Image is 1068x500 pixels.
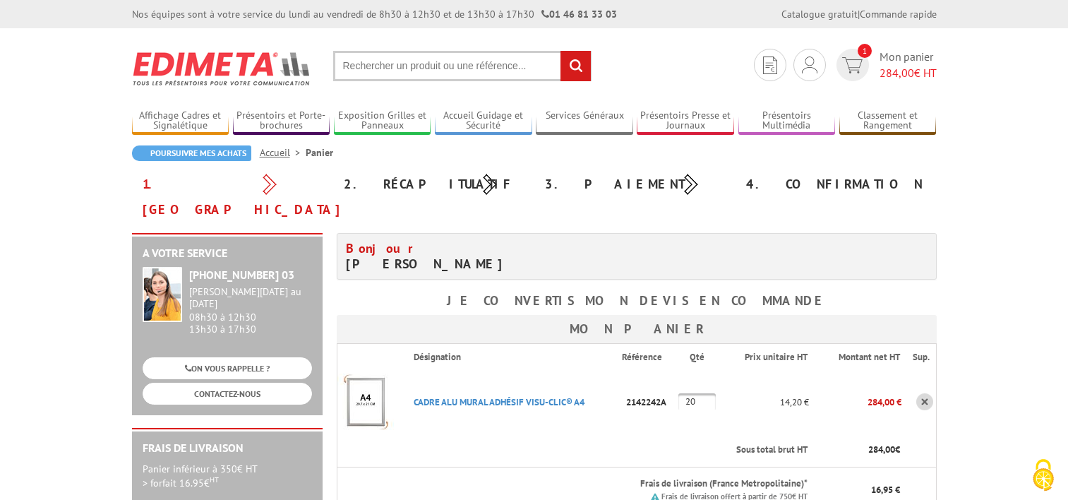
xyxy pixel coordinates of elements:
[143,442,312,455] h2: Frais de Livraison
[346,241,626,272] h4: [PERSON_NAME]
[809,390,901,415] p: 284,00 €
[402,343,621,370] th: Désignation
[233,109,330,133] a: Présentoirs et Porte-brochures
[143,462,312,490] p: Panier inférieur à 350€ HT
[820,444,900,457] p: €
[622,351,677,364] p: Référence
[447,292,827,309] b: Je convertis mon devis en commande
[143,247,312,260] h2: A votre service
[337,315,937,343] h3: Mon panier
[306,145,333,160] li: Panier
[132,7,617,21] div: Nos équipes sont à votre service du lundi au vendredi de 8h30 à 12h30 et de 13h30 à 17h30
[839,109,937,133] a: Classement et Rangement
[858,44,872,58] span: 1
[260,146,306,159] a: Accueil
[842,57,863,73] img: devis rapide
[143,383,312,405] a: CONTACTEZ-NOUS
[880,65,937,81] span: € HT
[143,267,182,322] img: widget-service.jpg
[880,49,937,81] span: Mon panier
[346,240,421,256] span: Bonjour
[210,475,219,484] sup: HT
[132,145,251,161] a: Poursuivre mes achats
[736,172,937,197] div: 4. Confirmation
[678,343,721,370] th: Qté
[733,351,808,364] p: Prix unitaire HT
[868,444,895,456] span: 284,00
[560,51,591,81] input: rechercher
[337,374,394,430] img: CADRE ALU MURAL ADHéSIF VISU-CLIC® A4
[414,477,808,491] p: Frais de livraison (France Metropolitaine)*
[1019,452,1068,500] button: Cookies (fenêtre modale)
[189,268,294,282] strong: [PHONE_NUMBER] 03
[132,42,312,95] img: Edimeta
[763,56,777,74] img: devis rapide
[871,484,900,496] span: 16,95 €
[781,8,858,20] a: Catalogue gratuit
[402,434,809,467] th: Sous total brut HT
[143,477,219,489] span: > forfait 16.95€
[860,8,937,20] a: Commande rapide
[781,7,937,21] div: |
[901,343,936,370] th: Sup.
[132,172,333,222] div: 1. [GEOGRAPHIC_DATA]
[536,109,633,133] a: Services Généraux
[132,109,229,133] a: Affichage Cadres et Signalétique
[189,286,312,335] div: 08h30 à 12h30 13h30 à 17h30
[1026,458,1061,493] img: Cookies (fenêtre modale)
[189,286,312,310] div: [PERSON_NAME][DATE] au [DATE]
[880,66,914,80] span: 284,00
[534,172,736,197] div: 3. Paiement
[738,109,836,133] a: Présentoirs Multimédia
[622,390,678,415] p: 2142242A
[143,357,312,379] a: ON VOUS RAPPELLE ?
[435,109,532,133] a: Accueil Guidage et Sécurité
[721,390,809,415] p: 14,20 €
[820,351,900,364] p: Montant net HT
[333,51,592,81] input: Rechercher un produit ou une référence...
[414,396,584,408] a: CADRE ALU MURAL ADHéSIF VISU-CLIC® A4
[802,56,817,73] img: devis rapide
[541,8,617,20] strong: 01 46 81 33 03
[637,109,734,133] a: Présentoirs Presse et Journaux
[333,172,534,197] div: 2. Récapitulatif
[833,49,937,81] a: devis rapide 1 Mon panier 284,00€ HT
[334,109,431,133] a: Exposition Grilles et Panneaux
